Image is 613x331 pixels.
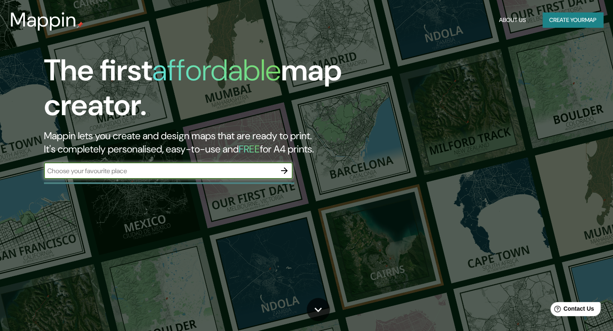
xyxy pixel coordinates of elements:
[44,53,351,129] h1: The first map creator.
[44,166,276,176] input: Choose your favourite place
[77,22,83,28] img: mappin-pin
[10,8,77,31] h3: Mappin
[152,51,281,89] h1: affordable
[539,299,604,322] iframe: Help widget launcher
[496,12,529,28] button: About Us
[239,143,260,155] h5: FREE
[44,129,351,156] h2: Mappin lets you create and design maps that are ready to print. It's completely personalised, eas...
[543,12,603,28] button: Create yourmap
